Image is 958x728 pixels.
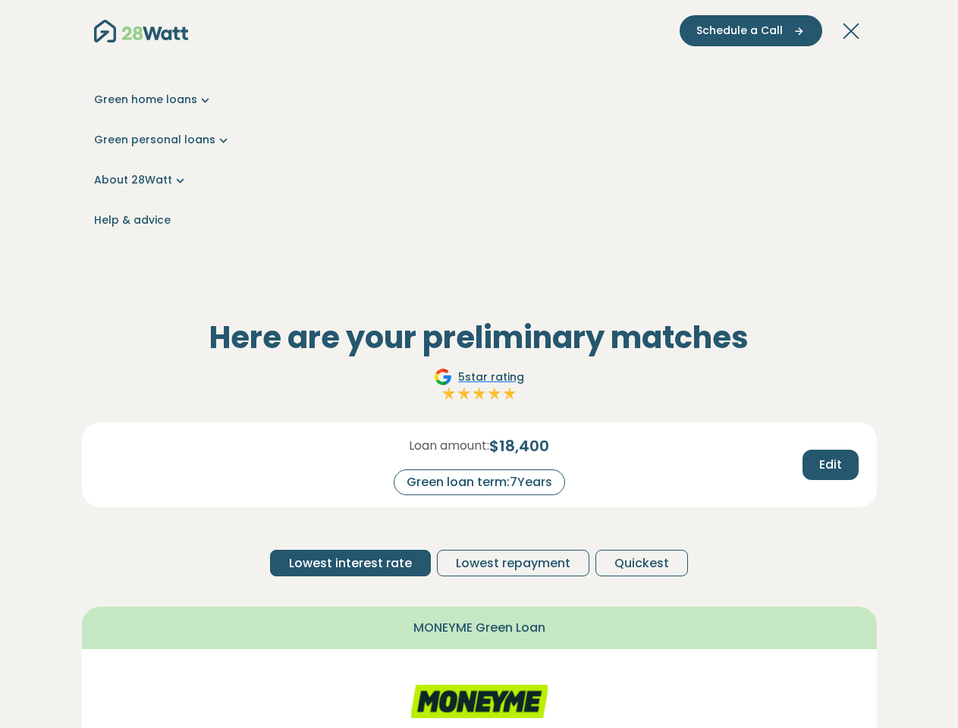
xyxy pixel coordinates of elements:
[94,92,865,108] a: Green home loans
[487,386,502,401] img: Full star
[696,23,783,39] span: Schedule a Call
[289,554,412,573] span: Lowest interest rate
[595,550,688,576] button: Quickest
[94,15,865,274] nav: Main navigation
[680,15,822,46] button: Schedule a Call
[94,172,865,188] a: About 28Watt
[413,619,545,637] span: MONEYME Green Loan
[437,550,589,576] button: Lowest repayment
[432,368,526,404] a: Google5star ratingFull starFull starFull starFull starFull star
[82,319,877,356] h2: Here are your preliminary matches
[394,469,565,495] div: Green loan term: 7 Years
[94,212,865,228] a: Help & advice
[472,386,487,401] img: Full star
[489,435,549,457] span: $ 18,400
[458,369,524,385] span: 5 star rating
[94,20,188,42] img: 28Watt
[614,554,669,573] span: Quickest
[94,132,865,148] a: Green personal loans
[456,554,570,573] span: Lowest repayment
[270,550,431,576] button: Lowest interest rate
[434,368,452,386] img: Google
[409,437,489,455] span: Loan amount:
[819,456,842,474] span: Edit
[840,24,865,39] button: Toggle navigation
[502,386,517,401] img: Full star
[457,386,472,401] img: Full star
[803,450,859,480] button: Edit
[441,386,457,401] img: Full star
